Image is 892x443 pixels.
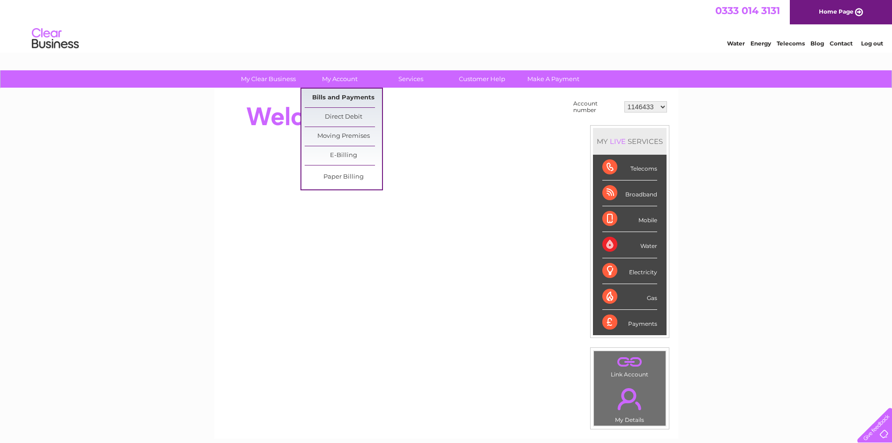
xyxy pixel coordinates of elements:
[861,40,883,47] a: Log out
[750,40,771,47] a: Energy
[777,40,805,47] a: Telecoms
[596,353,663,370] a: .
[230,70,307,88] a: My Clear Business
[225,5,668,45] div: Clear Business is a trading name of Verastar Limited (registered in [GEOGRAPHIC_DATA] No. 3667643...
[830,40,853,47] a: Contact
[727,40,745,47] a: Water
[443,70,521,88] a: Customer Help
[810,40,824,47] a: Blog
[602,310,657,335] div: Payments
[305,108,382,127] a: Direct Debit
[593,380,666,426] td: My Details
[305,89,382,107] a: Bills and Payments
[301,70,378,88] a: My Account
[602,258,657,284] div: Electricity
[596,383,663,415] a: .
[571,98,622,116] td: Account number
[602,284,657,310] div: Gas
[593,351,666,380] td: Link Account
[593,128,667,155] div: MY SERVICES
[602,206,657,232] div: Mobile
[372,70,450,88] a: Services
[715,5,780,16] a: 0333 014 3131
[305,146,382,165] a: E-Billing
[602,180,657,206] div: Broadband
[602,232,657,258] div: Water
[31,24,79,53] img: logo.png
[515,70,592,88] a: Make A Payment
[608,137,628,146] div: LIVE
[305,127,382,146] a: Moving Premises
[602,155,657,180] div: Telecoms
[305,168,382,187] a: Paper Billing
